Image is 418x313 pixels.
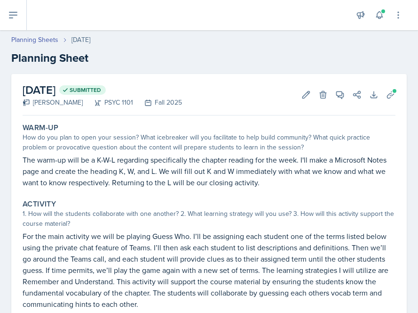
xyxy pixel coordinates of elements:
label: Warm-Up [23,123,59,132]
div: [PERSON_NAME] [23,98,83,107]
div: PSYC 1101 [83,98,133,107]
p: For the main activity we will be playing Guess Who. I’ll be assigning each student one of the ter... [23,231,395,310]
h2: [DATE] [23,82,182,99]
label: Activity [23,199,56,209]
div: [DATE] [71,35,90,45]
div: 1. How will the students collaborate with one another? 2. What learning strategy will you use? 3.... [23,209,395,229]
h2: Planning Sheet [11,49,407,66]
div: Fall 2025 [133,98,182,107]
div: How do you plan to open your session? What icebreaker will you facilitate to help build community... [23,132,395,152]
span: Submitted [70,86,101,94]
p: The warm-up will be a K-W-L regarding specifically the chapter reading for the week. I'll make a ... [23,154,395,188]
a: Planning Sheets [11,35,58,45]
